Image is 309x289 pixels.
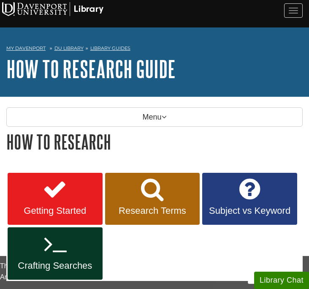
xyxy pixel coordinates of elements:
img: Davenport University Logo [2,2,103,16]
a: Crafting Searches [8,227,103,280]
button: Library Chat [254,272,309,289]
span: Research Terms [111,205,194,216]
span: Getting Started [14,205,96,216]
span: Subject vs Keyword [209,205,291,216]
a: Library Guides [90,45,130,51]
p: Menu [6,107,303,127]
a: Subject vs Keyword [202,173,297,225]
a: My Davenport [6,45,46,52]
span: Crafting Searches [14,260,96,271]
a: DU Library [54,45,84,51]
h1: How to Research [6,131,303,153]
a: How to Research Guide [6,56,176,82]
a: Research Terms [105,173,200,225]
a: Getting Started [8,173,103,225]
